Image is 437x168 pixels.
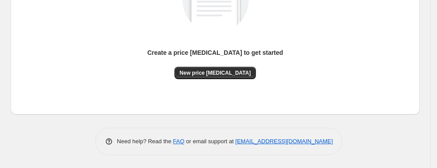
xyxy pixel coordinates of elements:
a: FAQ [173,138,185,145]
a: [EMAIL_ADDRESS][DOMAIN_NAME] [236,138,333,145]
span: or email support at [185,138,236,145]
button: New price [MEDICAL_DATA] [174,67,256,79]
p: Create a price [MEDICAL_DATA] to get started [147,48,283,57]
span: Need help? Read the [117,138,173,145]
span: New price [MEDICAL_DATA] [180,69,251,76]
